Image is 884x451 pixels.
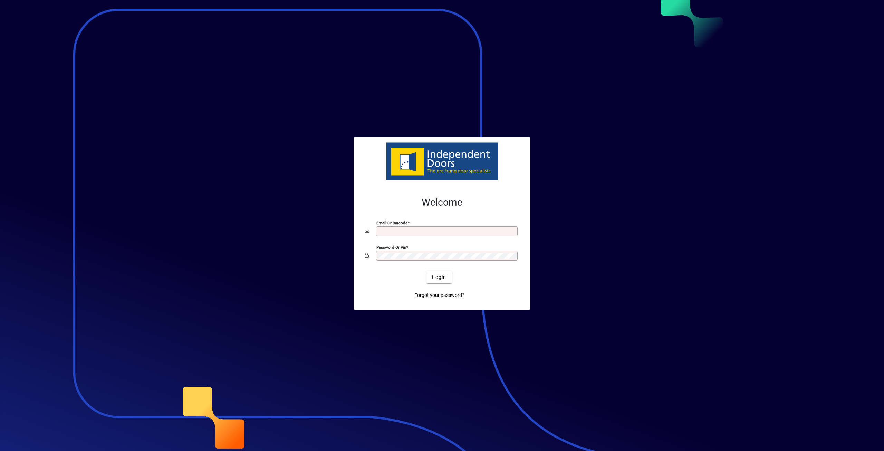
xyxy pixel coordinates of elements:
mat-label: Password or Pin [376,245,406,250]
span: Forgot your password? [414,292,464,299]
a: Forgot your password? [412,289,467,301]
span: Login [432,274,446,281]
mat-label: Email or Barcode [376,220,407,225]
button: Login [426,271,452,283]
h2: Welcome [365,197,519,208]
